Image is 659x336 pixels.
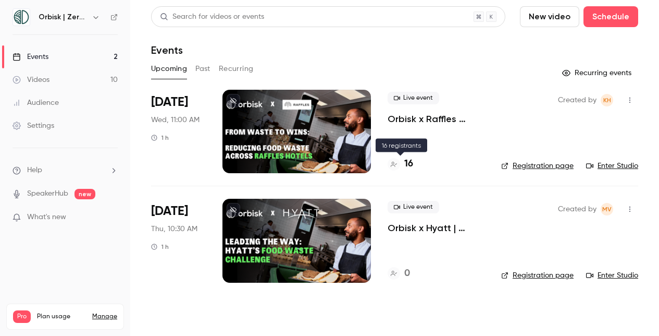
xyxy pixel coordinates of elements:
span: What's new [27,212,66,223]
div: Oct 16 Thu, 10:30 AM (Europe/Amsterdam) [151,199,206,282]
span: Help [27,165,42,176]
div: Audience [13,98,59,108]
button: New video [520,6,579,27]
span: Created by [558,94,596,106]
span: Mariniki Vasileiou [601,203,613,215]
span: Plan usage [37,313,86,321]
h4: 16 [404,157,413,171]
span: Live event [388,92,439,104]
a: Registration page [501,270,574,281]
li: help-dropdown-opener [13,165,118,176]
span: [DATE] [151,94,188,111]
span: Thu, 10:30 AM [151,224,197,234]
span: MV [602,203,612,215]
button: Upcoming [151,61,187,77]
button: Schedule [583,6,638,27]
span: KH [603,94,611,106]
span: Wed, 11:00 AM [151,115,200,125]
span: new [74,189,95,199]
a: Manage [92,313,117,321]
iframe: Noticeable Trigger [105,213,118,222]
a: Orbisk x Hyatt | Leading the Way: Hyatt’s Food Waste Challenge [388,222,484,234]
div: 1 h [151,134,169,142]
a: Registration page [501,161,574,171]
a: SpeakerHub [27,188,68,199]
button: Recurring events [557,65,638,81]
a: Enter Studio [586,270,638,281]
span: Pro [13,310,31,323]
h1: Events [151,44,183,56]
a: 0 [388,267,410,281]
h4: 0 [404,267,410,281]
div: 1 h [151,243,169,251]
img: Orbisk | Zero Food Waste [13,9,30,26]
a: 16 [388,157,413,171]
div: Search for videos or events [160,11,264,22]
a: Orbisk x Raffles Webinar | From Waste to Wins: Reducing Food Waste Across Raffles Hotels [388,113,484,125]
span: Created by [558,203,596,215]
h6: Orbisk | Zero Food Waste [39,12,88,22]
span: Live event [388,201,439,213]
div: Settings [13,121,54,131]
div: Oct 15 Wed, 11:00 AM (Europe/Amsterdam) [151,90,206,173]
span: [DATE] [151,203,188,220]
button: Past [195,61,210,77]
span: Kristie Habraken [601,94,613,106]
div: Videos [13,75,49,85]
a: Enter Studio [586,161,638,171]
div: Events [13,52,48,62]
button: Recurring [219,61,254,77]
